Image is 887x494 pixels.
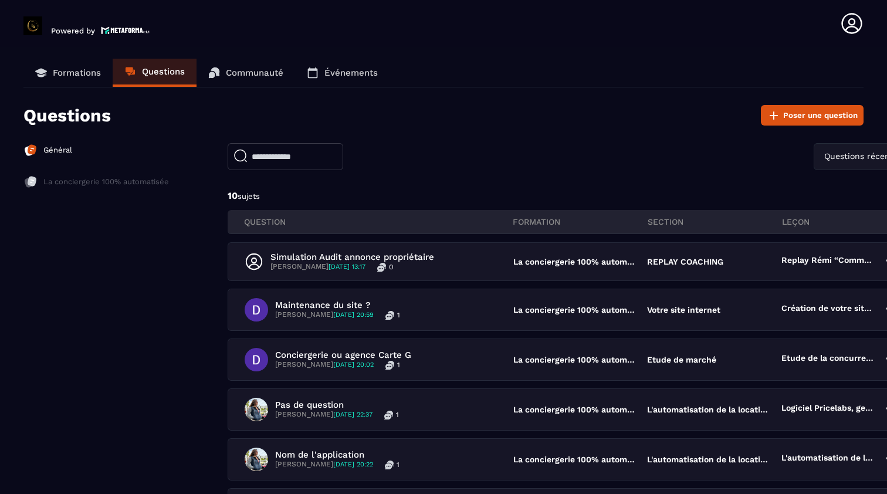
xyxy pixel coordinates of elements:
[226,67,283,78] p: Communauté
[275,310,374,320] p: [PERSON_NAME]
[113,59,197,87] a: Questions
[23,105,111,126] p: Questions
[270,252,434,262] p: Simulation Audit annonce propriétaire
[324,67,378,78] p: Événements
[23,143,38,157] img: formation-icon-active.2ea72e5a.svg
[781,353,875,366] p: Etude de la concurrence
[244,216,513,227] p: QUESTION
[295,59,390,87] a: Événements
[53,67,101,78] p: Formations
[43,145,72,155] p: Général
[397,360,400,370] p: 1
[275,460,373,469] p: [PERSON_NAME]
[275,350,411,360] p: Conciergerie ou agence Carte G
[275,410,373,419] p: [PERSON_NAME]
[333,411,373,418] span: [DATE] 22:37
[51,26,95,35] p: Powered by
[275,360,374,370] p: [PERSON_NAME]
[648,216,782,227] p: section
[23,175,38,189] img: formation-icon-inac.db86bb20.svg
[23,16,42,35] img: logo-branding
[23,59,113,87] a: Formations
[513,216,647,227] p: FORMATION
[781,403,875,416] p: Logiciel Pricelabs, gestion des prix
[647,305,720,314] p: Votre site internet
[197,59,295,87] a: Communauté
[43,177,169,187] p: La conciergerie 100% automatisée
[513,355,636,364] p: La conciergerie 100% automatisée
[333,461,373,468] span: [DATE] 20:22
[238,192,260,201] span: sujets
[101,25,150,35] img: logo
[275,300,400,310] p: Maintenance du site ?
[275,449,400,460] p: Nom de l'application
[647,405,770,414] p: L'automatisation de la location courte durée
[396,410,399,419] p: 1
[275,400,399,410] p: Pas de question
[781,303,875,316] p: Création de votre site internet
[333,361,374,368] span: [DATE] 20:02
[513,305,636,314] p: La conciergerie 100% automatisée
[333,311,374,319] span: [DATE] 20:59
[513,455,636,464] p: La conciergerie 100% automatisée
[397,310,400,320] p: 1
[647,455,770,464] p: L'automatisation de la location courte durée
[513,257,636,266] p: La conciergerie 100% automatisée
[397,460,400,469] p: 1
[329,263,365,270] span: [DATE] 13:17
[647,355,716,364] p: Etude de marché
[647,257,723,266] p: REPLAY COACHING
[781,453,875,466] p: L'automatisation de la location courte durée
[270,262,365,272] p: [PERSON_NAME]
[761,105,864,126] button: Poser une question
[389,262,393,272] p: 0
[142,66,185,77] p: Questions
[781,255,875,268] p: Replay Rémi “Comment préparer l’été et signer des clients ?”
[513,405,636,414] p: La conciergerie 100% automatisée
